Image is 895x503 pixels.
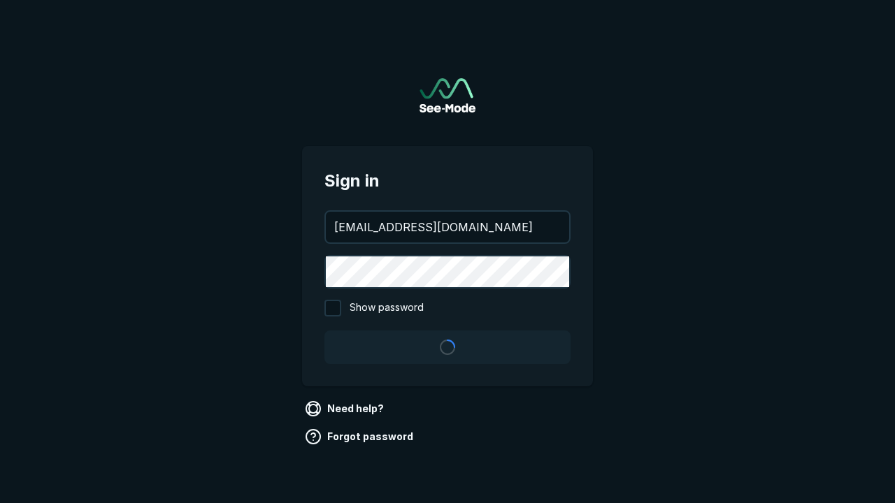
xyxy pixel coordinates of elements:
a: Forgot password [302,425,419,448]
span: Sign in [324,168,571,194]
input: your@email.com [326,212,569,242]
a: Need help? [302,398,389,420]
span: Show password [350,300,424,316]
a: Go to sign in [420,78,475,112]
img: See-Mode Logo [420,78,475,112]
